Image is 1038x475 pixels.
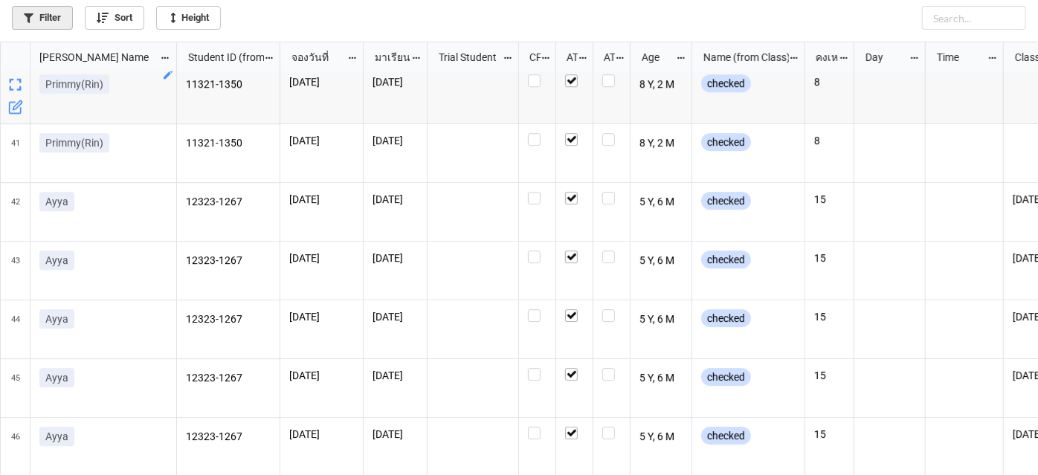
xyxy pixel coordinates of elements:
[186,368,271,389] p: 12323-1267
[595,49,616,65] div: ATK
[289,427,354,442] p: [DATE]
[373,427,418,442] p: [DATE]
[11,300,20,358] span: 44
[11,359,20,417] span: 45
[701,192,751,210] div: checked
[186,427,271,447] p: 12323-1267
[45,311,68,326] p: Ayya
[430,49,503,65] div: Trial Student
[11,124,20,182] span: 41
[639,309,683,330] p: 5 Y, 6 M
[633,49,677,65] div: Age
[45,370,68,385] p: Ayya
[283,49,347,65] div: จองวันที่
[30,49,160,65] div: [PERSON_NAME] Name
[186,251,271,271] p: 12323-1267
[701,74,751,92] div: checked
[289,74,354,89] p: [DATE]
[814,427,845,442] p: 15
[186,309,271,330] p: 12323-1267
[639,427,683,447] p: 5 Y, 6 M
[373,309,418,324] p: [DATE]
[701,251,751,268] div: checked
[814,251,845,265] p: 15
[373,133,418,148] p: [DATE]
[186,192,271,213] p: 12323-1267
[45,77,103,91] p: Primmy(Rin)
[85,6,144,30] a: Sort
[289,192,354,207] p: [DATE]
[558,49,578,65] div: ATT
[639,368,683,389] p: 5 Y, 6 M
[814,368,845,383] p: 15
[701,309,751,327] div: checked
[922,6,1026,30] input: Search...
[807,49,838,65] div: คงเหลือ (from Nick Name)
[814,309,845,324] p: 15
[694,49,788,65] div: Name (from Class)
[373,74,418,89] p: [DATE]
[179,49,264,65] div: Student ID (from [PERSON_NAME] Name)
[814,133,845,148] p: 8
[639,192,683,213] p: 5 Y, 6 M
[289,251,354,265] p: [DATE]
[45,194,68,209] p: Ayya
[639,133,683,154] p: 8 Y, 2 M
[701,427,751,445] div: checked
[373,251,418,265] p: [DATE]
[857,49,909,65] div: Day
[1,42,177,72] div: grid
[289,368,354,383] p: [DATE]
[701,368,751,386] div: checked
[701,133,751,151] div: checked
[45,135,103,150] p: Primmy(Rin)
[639,251,683,271] p: 5 Y, 6 M
[156,6,221,30] a: Height
[814,74,845,89] p: 8
[11,183,20,241] span: 42
[366,49,412,65] div: มาเรียน
[289,133,354,148] p: [DATE]
[520,49,541,65] div: CF
[12,6,73,30] a: Filter
[373,192,418,207] p: [DATE]
[928,49,987,65] div: Time
[186,133,271,154] p: 11321-1350
[186,74,271,95] p: 11321-1350
[639,74,683,95] p: 8 Y, 2 M
[11,242,20,300] span: 43
[289,309,354,324] p: [DATE]
[45,429,68,444] p: Ayya
[373,368,418,383] p: [DATE]
[45,253,68,268] p: Ayya
[814,192,845,207] p: 15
